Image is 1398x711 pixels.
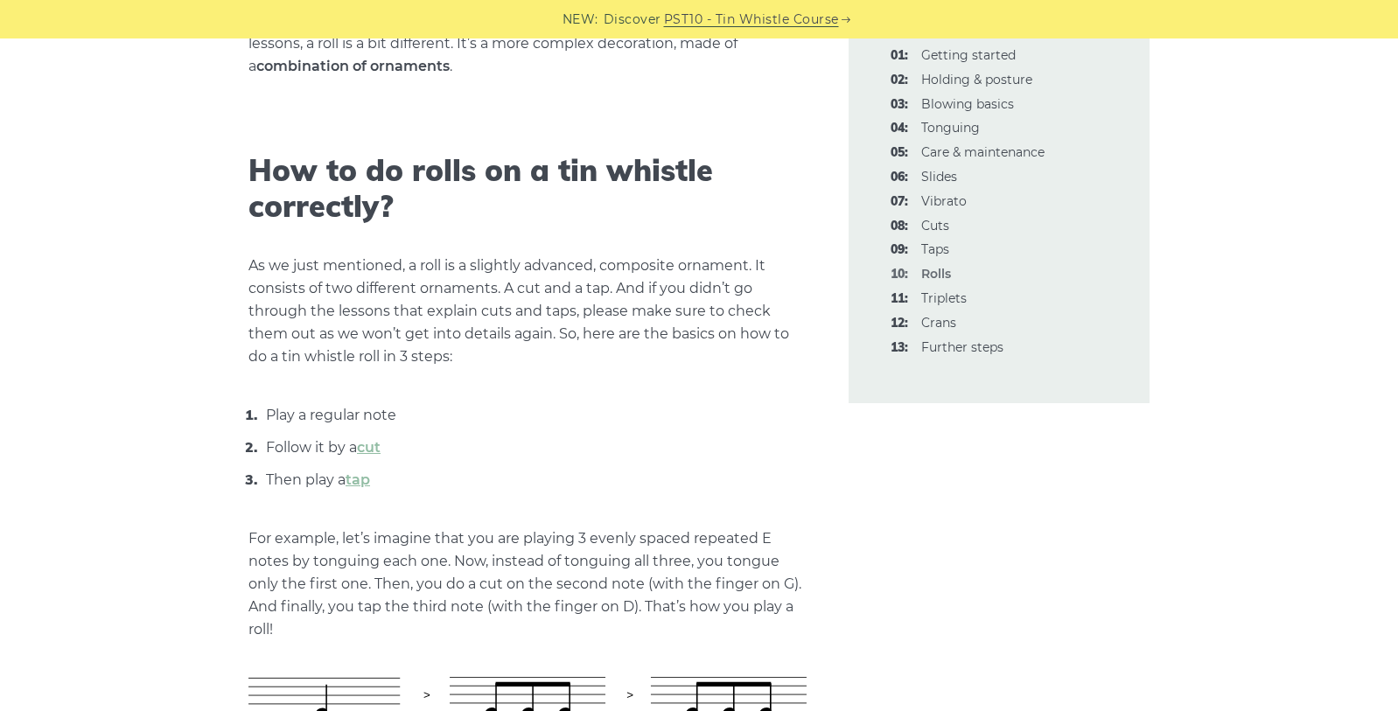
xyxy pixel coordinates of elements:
a: 07:Vibrato [921,193,967,209]
span: 11: [891,289,908,310]
li: Then play a [262,468,807,491]
p: As we just mentioned, a roll is a slightly advanced, composite ornament. It consists of two diffe... [248,254,807,368]
strong: combination of ornaments [256,58,450,74]
a: 01:Getting started [921,47,1016,63]
a: 02:Holding & posture [921,72,1032,87]
span: Discover [604,10,661,30]
strong: Rolls [921,266,951,282]
a: 06:Slides [921,169,957,185]
a: PST10 - Tin Whistle Course [664,10,839,30]
h2: How to do rolls on a tin whistle correctly? [248,153,807,225]
span: 12: [891,313,908,334]
a: 04:Tonguing [921,120,980,136]
span: 07: [891,192,908,213]
a: 03:Blowing basics [921,96,1014,112]
span: 06: [891,167,908,188]
a: 08:Cuts [921,218,949,234]
a: 11:Triplets [921,290,967,306]
span: 13: [891,338,908,359]
a: cut [357,439,381,456]
li: Follow it by a [262,436,807,459]
span: 02: [891,70,908,91]
span: NEW: [563,10,598,30]
p: For example, let’s imagine that you are playing 3 evenly spaced repeated E notes by tonguing each... [248,527,807,641]
a: 05:Care & maintenance [921,144,1045,160]
a: 12:Crans [921,315,956,331]
span: 05: [891,143,908,164]
span: 09: [891,240,908,261]
span: 03: [891,94,908,115]
li: Play a regular note [262,403,807,427]
span: 10: [891,264,908,285]
span: 01: [891,45,908,66]
a: 09:Taps [921,241,949,257]
span: 04: [891,118,908,139]
span: 08: [891,216,908,237]
a: 13:Further steps [921,339,1003,355]
a: tap [346,471,370,488]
